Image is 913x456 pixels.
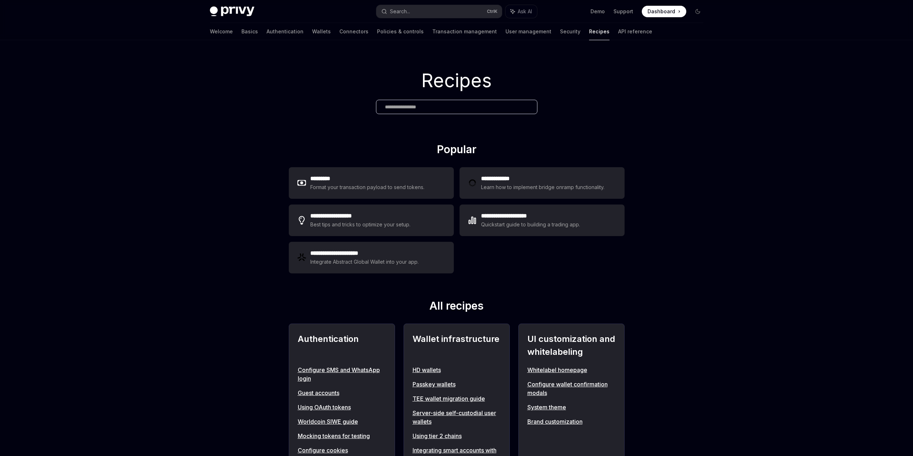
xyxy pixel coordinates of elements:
a: Server-side self-custodial user wallets [413,409,501,426]
a: Configure cookies [298,446,386,455]
div: Quickstart guide to building a trading app. [481,220,580,229]
a: Welcome [210,23,233,40]
a: System theme [527,403,616,412]
a: Using tier 2 chains [413,432,501,440]
h2: UI customization and whitelabeling [527,333,616,358]
div: Integrate Abstract Global Wallet into your app. [310,258,419,266]
button: Search...CtrlK [376,5,502,18]
a: Support [613,8,633,15]
a: **** ****Format your transaction payload to send tokens. [289,167,454,199]
a: HD wallets [413,366,501,374]
a: Security [560,23,580,40]
div: Learn how to implement bridge onramp functionality. [481,183,607,192]
a: Passkey wallets [413,380,501,389]
div: Format your transaction payload to send tokens. [310,183,425,192]
a: Recipes [589,23,610,40]
a: Authentication [267,23,303,40]
h2: Wallet infrastructure [413,333,501,358]
a: Using OAuth tokens [298,403,386,412]
a: Connectors [339,23,368,40]
button: Toggle dark mode [692,6,703,17]
div: Search... [390,7,410,16]
div: Best tips and tricks to optimize your setup. [310,220,411,229]
button: Ask AI [505,5,537,18]
span: Dashboard [648,8,675,15]
a: Whitelabel homepage [527,366,616,374]
a: Configure SMS and WhatsApp login [298,366,386,383]
a: Guest accounts [298,389,386,397]
img: dark logo [210,6,254,17]
a: Basics [241,23,258,40]
h2: All recipes [289,299,625,315]
a: Configure wallet confirmation modals [527,380,616,397]
h2: Authentication [298,333,386,358]
a: Mocking tokens for testing [298,432,386,440]
h2: Popular [289,143,625,159]
a: Dashboard [642,6,686,17]
a: Brand customization [527,417,616,426]
span: Ask AI [518,8,532,15]
a: Worldcoin SIWE guide [298,417,386,426]
a: Demo [590,8,605,15]
a: **** **** ***Learn how to implement bridge onramp functionality. [460,167,625,199]
a: Transaction management [432,23,497,40]
a: TEE wallet migration guide [413,394,501,403]
a: API reference [618,23,652,40]
a: Policies & controls [377,23,424,40]
span: Ctrl K [487,9,498,14]
a: Wallets [312,23,331,40]
a: User management [505,23,551,40]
